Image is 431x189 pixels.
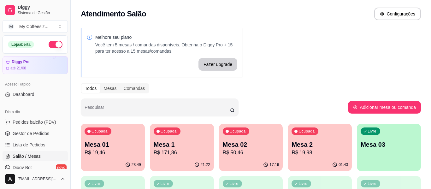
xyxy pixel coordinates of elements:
[161,129,177,134] p: Ocupada
[3,151,68,161] a: Salão / Mesas
[223,140,279,149] p: Mesa 02
[150,124,214,171] button: OcupadaMesa 1R$ 171,8621:22
[3,3,68,18] a: DiggySistema de Gestão
[219,124,283,171] button: OcupadaMesa 02R$ 50,4617:16
[3,56,68,74] a: Diggy Proaté 21/08
[13,164,32,171] span: Diggy Bot
[10,66,26,71] article: até 21/08
[95,42,237,54] p: Você tem 5 mesas / comandas disponíveis. Obtenha o Diggy Pro + 15 para ter acesso a 15 mesas/coma...
[3,162,68,173] a: Diggy Botnovo
[357,124,421,171] button: LivreMesa 03
[154,140,210,149] p: Mesa 1
[3,140,68,150] a: Lista de Pedidos
[13,153,41,159] span: Salão / Mesas
[374,8,421,20] button: Configurações
[132,162,141,167] p: 23:49
[201,162,210,167] p: 21:22
[92,129,108,134] p: Ocupada
[81,84,100,93] div: Todos
[18,5,65,10] span: Diggy
[120,84,149,93] div: Comandas
[3,20,68,33] button: Select a team
[198,58,237,71] button: Fazer upgrade
[3,89,68,99] a: Dashboard
[8,41,34,48] div: Loja aberta
[3,128,68,139] a: Gestor de Pedidos
[269,162,279,167] p: 17:16
[100,84,120,93] div: Mesas
[3,171,68,186] button: [EMAIL_ADDRESS][DOMAIN_NAME]
[368,129,376,134] p: Livre
[92,181,100,186] p: Livre
[81,9,146,19] h2: Atendimento Salão
[81,124,145,171] button: OcupadaMesa 01R$ 19,4623:49
[348,101,421,114] button: Adicionar mesa ou comanda
[19,23,48,30] div: My Coffeeslz ...
[292,140,348,149] p: Mesa 2
[230,181,239,186] p: Livre
[85,140,141,149] p: Mesa 01
[8,23,14,30] span: M
[3,107,68,117] div: Dia a dia
[288,124,352,171] button: OcupadaMesa 2R$ 19,9801:43
[13,91,34,97] span: Dashboard
[18,10,65,15] span: Sistema de Gestão
[223,149,279,157] p: R$ 50,46
[3,117,68,127] button: Pedidos balcão (PDV)
[85,149,141,157] p: R$ 19,46
[298,181,307,186] p: Livre
[339,162,348,167] p: 01:43
[161,181,169,186] p: Livre
[13,130,49,137] span: Gestor de Pedidos
[49,41,62,48] button: Alterar Status
[18,176,58,181] span: [EMAIL_ADDRESS][DOMAIN_NAME]
[3,79,68,89] div: Acesso Rápido
[95,34,237,40] p: Melhore seu plano
[154,149,210,157] p: R$ 171,86
[292,149,348,157] p: R$ 19,98
[230,129,246,134] p: Ocupada
[13,142,45,148] span: Lista de Pedidos
[12,60,30,64] article: Diggy Pro
[85,107,230,113] input: Pesquisar
[361,140,417,149] p: Mesa 03
[298,129,315,134] p: Ocupada
[368,181,376,186] p: Livre
[13,119,56,125] span: Pedidos balcão (PDV)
